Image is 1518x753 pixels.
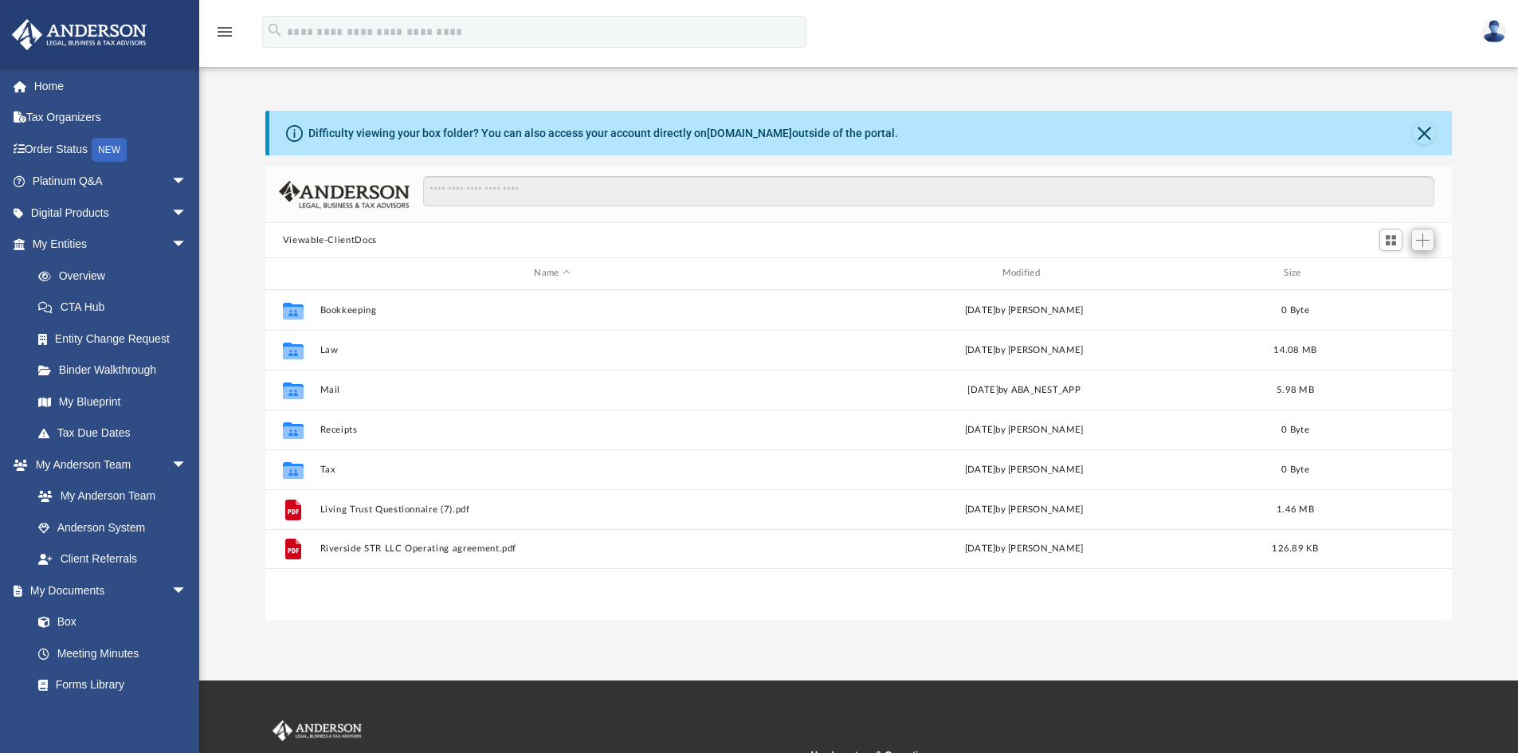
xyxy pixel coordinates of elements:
button: Add [1411,229,1435,251]
button: Receipts [320,425,784,435]
span: arrow_drop_down [171,229,203,261]
a: Forms Library [22,669,195,701]
img: Anderson Advisors Platinum Portal [269,720,365,741]
span: 1.46 MB [1277,504,1314,513]
a: Order StatusNEW [11,133,211,166]
img: Anderson Advisors Platinum Portal [7,19,151,50]
span: arrow_drop_down [171,575,203,607]
div: [DATE] by [PERSON_NAME] [791,462,1256,477]
span: 0 Byte [1281,305,1309,314]
a: My Anderson Team [22,480,195,512]
input: Search files and folders [423,176,1434,206]
span: arrow_drop_down [171,449,203,481]
a: Tax Due Dates [22,418,211,449]
a: CTA Hub [22,292,211,324]
div: [DATE] by [PERSON_NAME] [791,303,1256,317]
span: arrow_drop_down [171,197,203,229]
div: grid [265,290,1453,620]
a: My Entitiesarrow_drop_down [11,229,211,261]
a: Home [11,70,211,102]
a: Meeting Minutes [22,637,203,669]
div: Difficulty viewing your box folder? You can also access your account directly on outside of the p... [308,125,898,142]
div: NEW [92,138,127,162]
div: id [1334,266,1445,280]
a: menu [215,30,234,41]
a: Digital Productsarrow_drop_down [11,197,211,229]
div: Modified [791,266,1257,280]
button: Viewable-ClientDocs [283,233,377,248]
a: Platinum Q&Aarrow_drop_down [11,166,211,198]
button: Riverside STR LLC Operating agreement.pdf [320,543,784,554]
div: Name [319,266,784,280]
span: 5.98 MB [1277,385,1314,394]
div: [DATE] by [PERSON_NAME] [791,422,1256,437]
span: 126.89 KB [1272,544,1318,553]
a: Overview [22,260,211,292]
button: Bookkeeping [320,305,784,316]
button: Close [1413,122,1435,144]
a: Anderson System [22,512,203,543]
button: Mail [320,385,784,395]
span: 0 Byte [1281,465,1309,473]
button: Switch to Grid View [1379,229,1403,251]
a: Box [22,606,195,638]
i: menu [215,22,234,41]
a: Client Referrals [22,543,203,575]
a: My Documentsarrow_drop_down [11,575,203,606]
div: [DATE] by [PERSON_NAME] [791,343,1256,357]
a: My Blueprint [22,386,203,418]
a: My Anderson Teamarrow_drop_down [11,449,203,480]
img: User Pic [1482,20,1506,43]
div: [DATE] by [PERSON_NAME] [791,502,1256,516]
div: [DATE] by ABA_NEST_APP [791,382,1256,397]
div: [DATE] by [PERSON_NAME] [791,542,1256,556]
div: Size [1263,266,1327,280]
button: Tax [320,465,784,475]
span: 14.08 MB [1273,345,1316,354]
button: Law [320,345,784,355]
button: Living Trust Questionnaire (7).pdf [320,504,784,515]
a: Entity Change Request [22,323,211,355]
span: arrow_drop_down [171,166,203,198]
a: Tax Organizers [11,102,211,134]
div: id [273,266,312,280]
span: 0 Byte [1281,425,1309,433]
i: search [266,22,284,39]
a: Binder Walkthrough [22,355,211,386]
a: [DOMAIN_NAME] [707,127,792,139]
